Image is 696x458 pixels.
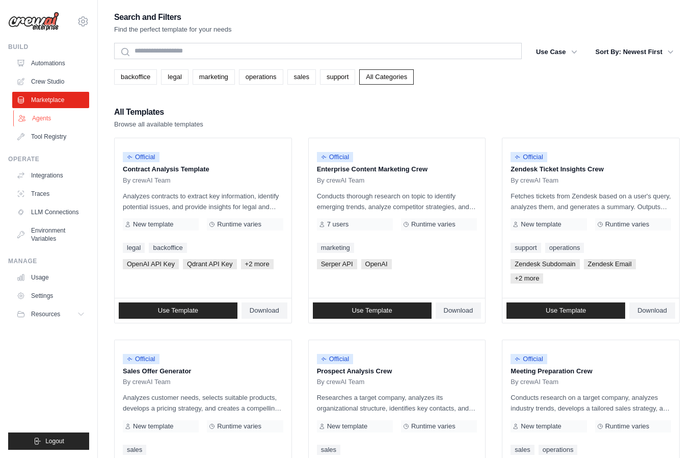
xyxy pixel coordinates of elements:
a: Usage [12,269,89,286]
span: New template [521,422,561,430]
span: Runtime varies [217,422,261,430]
span: Runtime varies [411,220,456,228]
a: Use Template [119,302,237,319]
span: Runtime varies [605,220,650,228]
a: support [511,243,541,253]
p: Find the perfect template for your needs [114,24,232,35]
a: Use Template [506,302,625,319]
a: support [320,69,355,85]
h2: Search and Filters [114,10,232,24]
button: Sort By: Newest First [590,43,680,61]
a: Environment Variables [12,222,89,247]
span: Official [511,152,547,162]
span: OpenAI [361,259,392,269]
span: Download [637,307,667,315]
div: Manage [8,257,89,265]
span: Official [317,152,354,162]
p: Prospect Analysis Crew [317,366,477,376]
span: New template [327,422,367,430]
a: operations [239,69,283,85]
p: Fetches tickets from Zendesk based on a user's query, analyzes them, and generates a summary. Out... [511,191,671,212]
a: All Categories [359,69,414,85]
span: By crewAI Team [317,378,365,386]
a: Use Template [313,302,432,319]
span: Runtime varies [411,422,456,430]
a: backoffice [149,243,186,253]
span: New template [133,220,173,228]
p: Meeting Preparation Crew [511,366,671,376]
span: Official [123,354,159,364]
span: By crewAI Team [317,176,365,185]
div: Operate [8,155,89,163]
span: Official [123,152,159,162]
span: Use Template [546,307,586,315]
a: Settings [12,288,89,304]
span: Zendesk Email [584,259,636,269]
span: Official [317,354,354,364]
p: Researches a target company, analyzes its organizational structure, identifies key contacts, and ... [317,392,477,414]
a: legal [123,243,145,253]
a: Download [436,302,481,319]
p: Analyzes contracts to extract key information, identify potential issues, and provide insights fo... [123,191,283,212]
a: marketing [317,243,354,253]
span: OpenAI API Key [123,259,179,269]
span: By crewAI Team [511,176,558,185]
span: Official [511,354,547,364]
a: Integrations [12,167,89,184]
button: Use Case [530,43,583,61]
a: Marketplace [12,92,89,108]
span: New template [521,220,561,228]
a: Crew Studio [12,73,89,90]
a: Traces [12,186,89,202]
span: By crewAI Team [511,378,558,386]
span: Runtime varies [217,220,261,228]
a: Download [242,302,287,319]
span: Logout [45,437,64,445]
a: sales [123,445,146,455]
p: Enterprise Content Marketing Crew [317,164,477,174]
p: Conducts research on a target company, analyzes industry trends, develops a tailored sales strate... [511,392,671,414]
p: Contract Analysis Template [123,164,283,174]
a: operations [545,243,584,253]
p: Conducts thorough research on topic to identify emerging trends, analyze competitor strategies, a... [317,191,477,212]
span: Qdrant API Key [183,259,237,269]
span: Zendesk Subdomain [511,259,579,269]
span: By crewAI Team [123,176,171,185]
img: Logo [8,12,59,31]
a: Agents [13,110,90,126]
p: Browse all available templates [114,119,203,130]
a: Download [629,302,675,319]
a: backoffice [114,69,157,85]
a: Automations [12,55,89,71]
a: marketing [193,69,235,85]
span: New template [133,422,173,430]
span: Download [250,307,279,315]
div: Build [8,43,89,51]
span: +2 more [511,273,543,284]
a: sales [287,69,316,85]
a: LLM Connections [12,204,89,220]
a: operations [539,445,578,455]
p: Zendesk Ticket Insights Crew [511,164,671,174]
p: Analyzes customer needs, selects suitable products, develops a pricing strategy, and creates a co... [123,392,283,414]
span: Download [444,307,473,315]
span: Runtime varies [605,422,650,430]
p: Sales Offer Generator [123,366,283,376]
a: legal [161,69,188,85]
a: sales [511,445,534,455]
span: Serper API [317,259,357,269]
button: Logout [8,432,89,450]
a: Tool Registry [12,129,89,145]
span: Use Template [158,307,198,315]
span: Resources [31,310,60,318]
button: Resources [12,306,89,322]
span: 7 users [327,220,349,228]
h2: All Templates [114,105,203,119]
span: By crewAI Team [123,378,171,386]
span: Use Template [352,307,392,315]
a: sales [317,445,340,455]
span: +2 more [241,259,274,269]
